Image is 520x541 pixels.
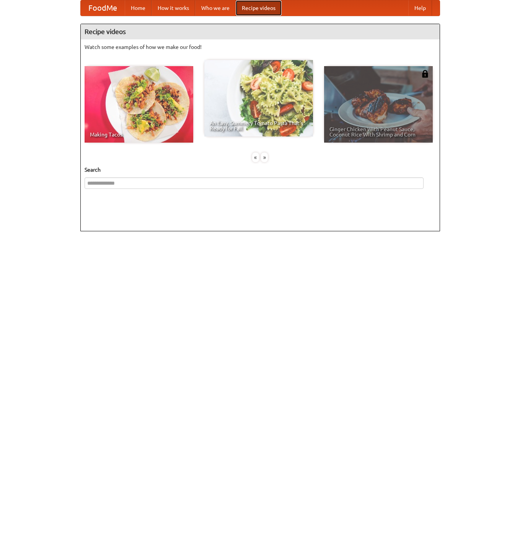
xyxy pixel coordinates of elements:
h5: Search [85,166,436,174]
a: Help [408,0,432,16]
span: An Easy, Summery Tomato Pasta That's Ready for Fall [210,120,308,131]
div: « [252,153,259,162]
p: Watch some examples of how we make our food! [85,43,436,51]
a: An Easy, Summery Tomato Pasta That's Ready for Fall [204,60,313,136]
h4: Recipe videos [81,24,440,39]
a: Home [125,0,152,16]
img: 483408.png [421,70,429,78]
a: Who we are [195,0,236,16]
div: » [261,153,268,162]
a: FoodMe [81,0,125,16]
a: Recipe videos [236,0,282,16]
a: How it works [152,0,195,16]
a: Making Tacos [85,66,193,143]
span: Making Tacos [90,132,188,137]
